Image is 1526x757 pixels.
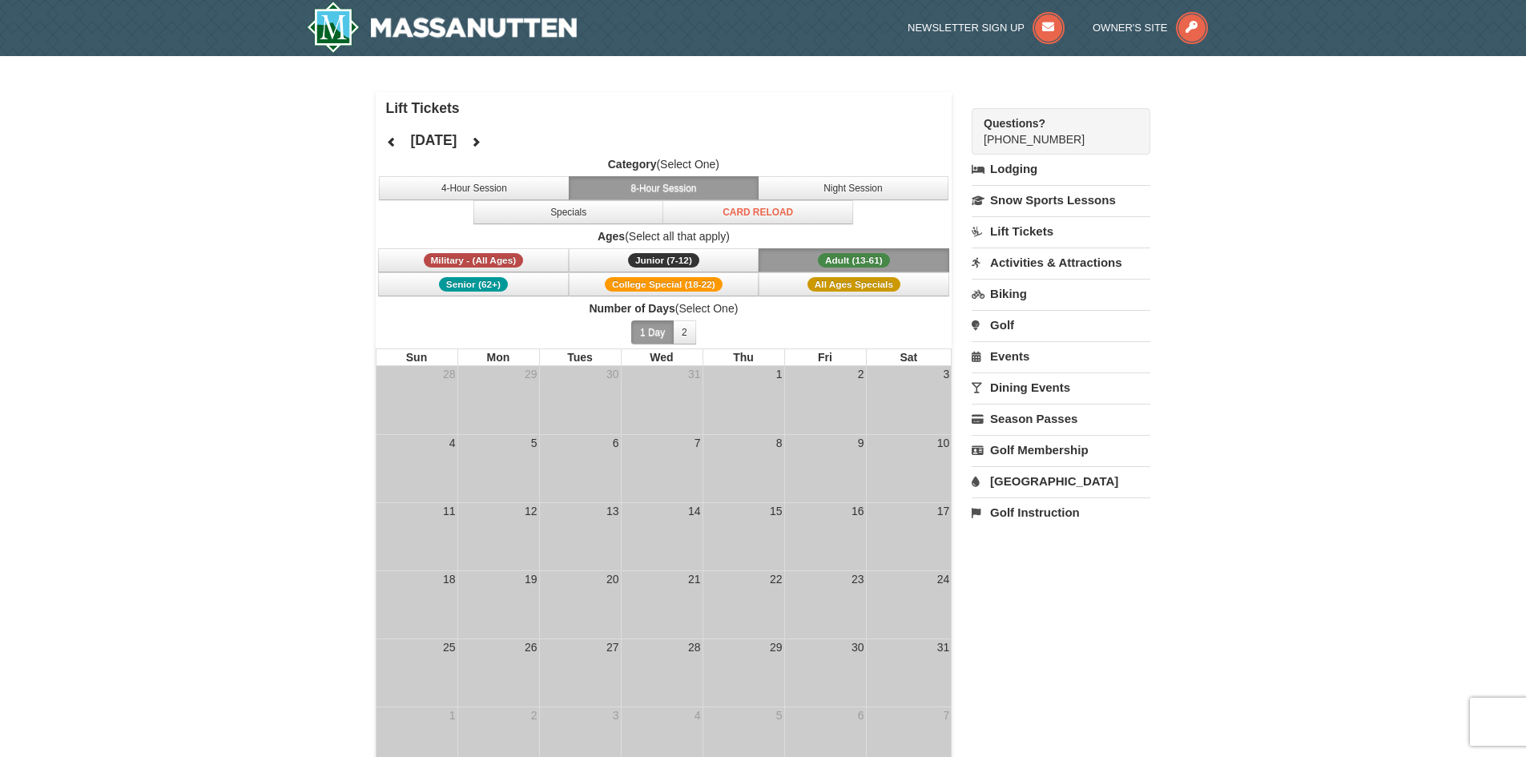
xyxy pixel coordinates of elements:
div: 31 [936,639,952,655]
div: 9 [856,435,866,451]
div: 6 [856,707,866,723]
div: 28 [441,366,457,382]
button: Night Session [758,176,948,200]
a: Events [972,341,1150,371]
div: 24 [936,571,952,587]
button: Military - (All Ages) [378,248,569,272]
div: 25 [441,639,457,655]
button: 1 Day [631,320,674,344]
div: 14 [686,503,703,519]
div: 7 [693,435,703,451]
a: Season Passes [972,404,1150,433]
a: Owner's Site [1093,22,1208,34]
div: 21 [686,571,703,587]
a: Golf Membership [972,435,1150,465]
div: 5 [529,435,539,451]
div: 1 [448,707,457,723]
strong: Ages [598,230,625,243]
a: Newsletter Sign Up [908,22,1065,34]
a: Activities & Attractions [972,248,1150,277]
a: Dining Events [972,372,1150,402]
span: Junior (7-12) [628,253,699,268]
th: Sun [376,348,457,366]
button: 8-Hour Session [569,176,759,200]
div: 28 [686,639,703,655]
div: 31 [686,366,703,382]
span: Newsletter Sign Up [908,22,1025,34]
label: (Select all that apply) [376,228,952,244]
label: (Select One) [376,300,952,316]
a: Biking [972,279,1150,308]
button: Card Reload [662,200,853,224]
div: 30 [850,639,866,655]
button: All Ages Specials [759,272,949,296]
span: All Ages Specials [807,277,900,292]
div: 15 [768,503,784,519]
div: 29 [768,639,784,655]
label: (Select One) [376,156,952,172]
div: 7 [941,707,951,723]
a: Snow Sports Lessons [972,185,1150,215]
span: Military - (All Ages) [424,253,524,268]
strong: Questions? [984,117,1045,130]
th: Wed [621,348,703,366]
div: 3 [941,366,951,382]
div: 4 [693,707,703,723]
div: 6 [611,435,621,451]
div: 1 [775,366,784,382]
button: College Special (18-22) [569,272,759,296]
span: [PHONE_NUMBER] [984,115,1121,146]
a: Massanutten Resort [307,2,578,53]
div: 8 [775,435,784,451]
div: 30 [605,366,621,382]
th: Thu [703,348,784,366]
strong: Category [608,158,657,171]
button: 2 [673,320,696,344]
div: 10 [936,435,952,451]
h4: Lift Tickets [386,100,952,116]
span: Adult (13-61) [818,253,890,268]
span: Owner's Site [1093,22,1168,34]
div: 29 [523,366,539,382]
th: Fri [784,348,866,366]
button: 4-Hour Session [379,176,570,200]
th: Sat [866,348,952,366]
div: 11 [441,503,457,519]
span: Senior (62+) [439,277,508,292]
div: 2 [529,707,539,723]
div: 22 [768,571,784,587]
div: 3 [611,707,621,723]
button: Senior (62+) [378,272,569,296]
a: Lift Tickets [972,216,1150,246]
div: 19 [523,571,539,587]
strong: Number of Days [589,302,674,315]
div: 27 [605,639,621,655]
div: 20 [605,571,621,587]
a: Golf [972,310,1150,340]
h4: [DATE] [410,132,457,148]
button: Specials [473,200,664,224]
a: [GEOGRAPHIC_DATA] [972,466,1150,496]
a: Lodging [972,155,1150,183]
img: Massanutten Resort Logo [307,2,578,53]
div: 2 [856,366,866,382]
div: 13 [605,503,621,519]
th: Tues [539,348,621,366]
div: 26 [523,639,539,655]
div: 12 [523,503,539,519]
button: Adult (13-61) [759,248,949,272]
div: 17 [936,503,952,519]
div: 16 [850,503,866,519]
span: College Special (18-22) [605,277,723,292]
div: 23 [850,571,866,587]
a: Golf Instruction [972,497,1150,527]
div: 18 [441,571,457,587]
div: 4 [448,435,457,451]
button: Junior (7-12) [569,248,759,272]
div: 5 [775,707,784,723]
th: Mon [457,348,539,366]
